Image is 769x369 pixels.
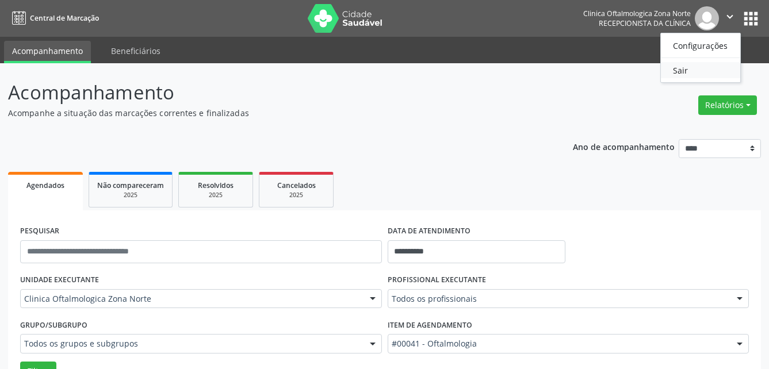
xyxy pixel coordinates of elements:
ul:  [660,33,741,83]
label: PROFISSIONAL EXECUTANTE [388,271,486,289]
div: 2025 [267,191,325,199]
button:  [719,6,741,30]
a: Beneficiários [103,41,169,61]
div: 2025 [97,191,164,199]
p: Ano de acompanhamento [573,139,675,153]
a: Sair [661,62,740,78]
span: Resolvidos [198,180,234,190]
span: Todos os profissionais [392,293,726,305]
div: 2025 [187,191,244,199]
span: Central de Marcação [30,13,99,23]
span: Não compareceram [97,180,164,190]
button: Relatórios [698,95,757,115]
a: Acompanhamento [4,41,91,63]
i:  [724,10,736,23]
span: Todos os grupos e subgrupos [24,338,358,349]
a: Configurações [661,37,740,53]
img: img [695,6,719,30]
div: Clinica Oftalmologica Zona Norte [583,9,691,18]
button: apps [741,9,761,29]
label: PESQUISAR [20,222,59,240]
span: #00041 - Oftalmologia [392,338,726,349]
label: Grupo/Subgrupo [20,316,87,334]
p: Acompanhe a situação das marcações correntes e finalizadas [8,107,535,119]
label: DATA DE ATENDIMENTO [388,222,470,240]
span: Agendados [26,180,64,190]
span: Clinica Oftalmologica Zona Norte [24,293,358,305]
p: Acompanhamento [8,78,535,107]
span: Recepcionista da clínica [599,18,691,28]
a: Central de Marcação [8,9,99,28]
label: Item de agendamento [388,316,472,334]
span: Cancelados [277,180,316,190]
label: UNIDADE EXECUTANTE [20,271,99,289]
